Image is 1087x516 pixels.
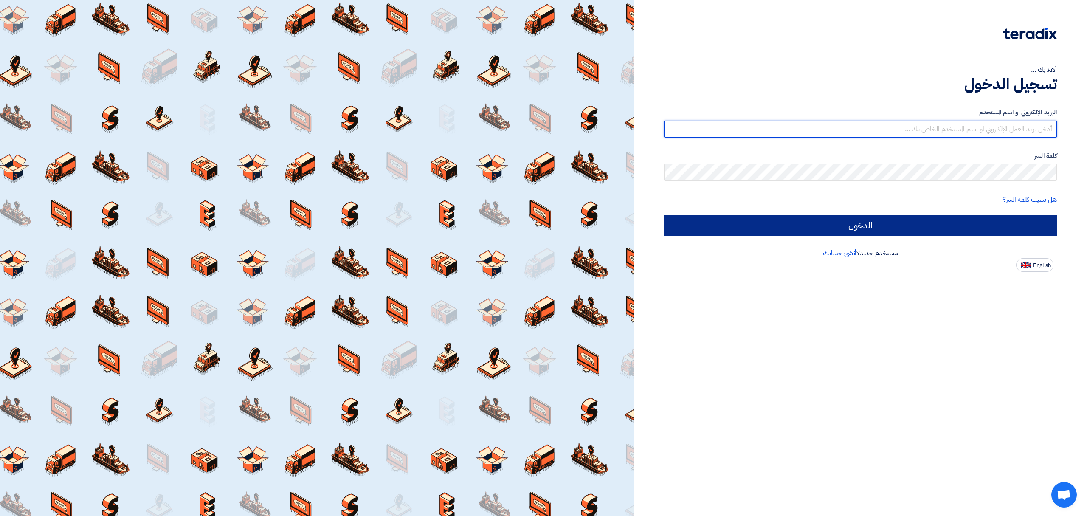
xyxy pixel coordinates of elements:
div: Open chat [1051,482,1077,508]
div: مستخدم جديد؟ [664,248,1057,258]
div: أهلا بك ... [664,65,1057,75]
h1: تسجيل الدخول [664,75,1057,93]
input: أدخل بريد العمل الإلكتروني او اسم المستخدم الخاص بك ... [664,121,1057,138]
label: البريد الإلكتروني او اسم المستخدم [664,107,1057,117]
span: English [1033,262,1051,268]
a: أنشئ حسابك [823,248,856,258]
button: English [1016,258,1053,272]
img: en-US.png [1021,262,1031,268]
label: كلمة السر [664,151,1057,161]
input: الدخول [664,215,1057,236]
a: هل نسيت كلمة السر؟ [1003,195,1057,205]
img: Teradix logo [1003,28,1057,39]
